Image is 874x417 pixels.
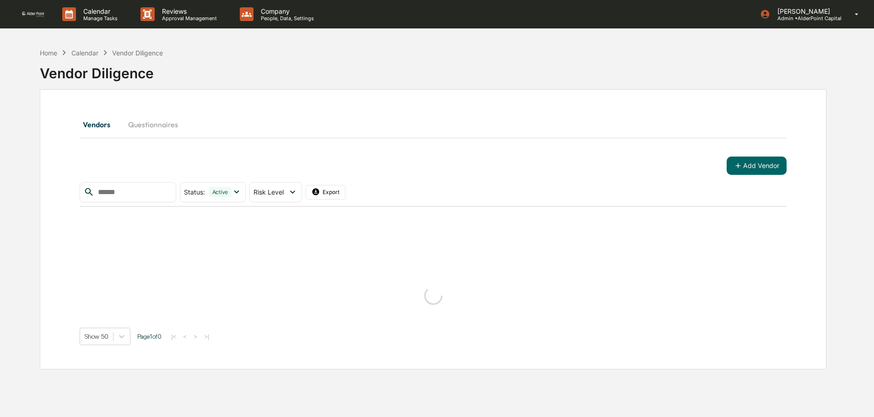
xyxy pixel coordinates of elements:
div: Vendor Diligence [112,49,163,57]
button: < [180,333,189,341]
button: Add Vendor [727,157,787,175]
p: Admin • AlderPoint Capital [770,15,842,22]
div: Vendor Diligence [40,58,826,81]
button: Export [306,185,346,200]
p: Calendar [76,7,122,15]
p: People, Data, Settings [254,15,318,22]
div: Active [209,187,232,197]
p: Approval Management [155,15,221,22]
span: Status : [184,188,205,196]
p: Reviews [155,7,221,15]
div: Home [40,49,57,57]
p: Manage Tasks [76,15,122,22]
button: > [191,333,200,341]
span: Risk Level [254,188,284,196]
span: Page 1 of 0 [137,333,162,340]
img: logo [22,11,44,16]
button: >| [201,333,212,341]
div: Calendar [71,49,98,57]
button: Vendors [80,114,121,135]
p: [PERSON_NAME] [770,7,842,15]
button: |< [168,333,179,341]
div: secondary tabs example [80,114,787,135]
button: Questionnaires [121,114,185,135]
p: Company [254,7,318,15]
